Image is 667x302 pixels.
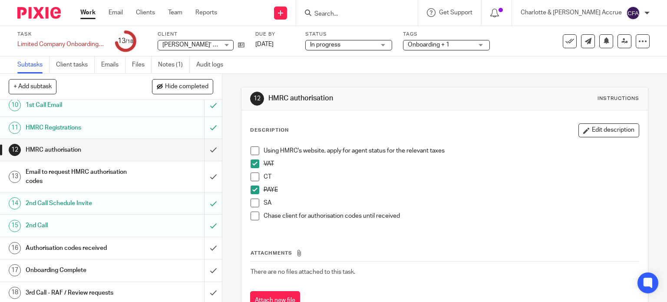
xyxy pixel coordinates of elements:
h1: 2nd Call [26,219,139,232]
div: Limited Company Onboarding - New Incorporation [17,40,104,49]
div: 16 [9,242,21,254]
span: Onboarding + 1 [408,42,449,48]
p: Description [250,127,289,134]
a: Audit logs [196,56,230,73]
div: 14 [9,197,21,209]
a: Email [109,8,123,17]
label: Status [305,31,392,38]
button: Edit description [578,123,639,137]
button: + Add subtask [9,79,56,94]
h1: 3rd Call - RAF / Review requests [26,286,139,299]
h1: 1st Call Email [26,99,139,112]
p: SA [264,199,639,207]
small: /18 [125,39,133,44]
p: VAT [264,159,639,168]
div: 15 [9,220,21,232]
p: CT [264,173,639,181]
a: Emails [101,56,125,73]
span: Hide completed [165,83,208,90]
div: Instructions [598,95,639,102]
a: Reports [195,8,217,17]
a: Notes (1) [158,56,190,73]
label: Client [158,31,244,38]
img: svg%3E [626,6,640,20]
h1: Email to request HMRC authorisation codes [26,166,139,188]
div: 13 [9,171,21,183]
h1: Authorisation codes received [26,242,139,255]
div: 11 [9,122,21,134]
h1: 2nd Call Schedule Invite [26,197,139,210]
span: [PERSON_NAME]’ [MEDICAL_DATA] & Health Ltd [162,42,295,48]
img: Pixie [17,7,61,19]
label: Task [17,31,104,38]
label: Due by [255,31,294,38]
div: 12 [9,144,21,156]
a: Subtasks [17,56,50,73]
a: Clients [136,8,155,17]
div: 10 [9,99,21,111]
p: Chase client for authorisation codes until received [264,212,639,220]
button: Hide completed [152,79,213,94]
p: Charlotte & [PERSON_NAME] Accrue [521,8,622,17]
div: 13 [118,36,133,46]
a: Files [132,56,152,73]
div: 17 [9,264,21,276]
h1: Onboarding Complete [26,264,139,277]
label: Tags [403,31,490,38]
p: Using HMRC's website, apply for agent status for the relevant taxes [264,146,639,155]
h1: HMRC authorisation [26,143,139,156]
input: Search [314,10,392,18]
h1: HMRC authorisation [268,94,463,103]
a: Client tasks [56,56,95,73]
a: Work [80,8,96,17]
h1: HMRC Registrations [26,121,139,134]
span: In progress [310,42,340,48]
div: 12 [250,92,264,106]
a: Team [168,8,182,17]
span: Get Support [439,10,472,16]
span: Attachments [251,251,292,256]
div: 18 [9,287,21,299]
span: [DATE] [255,41,274,47]
p: PAYE [264,186,639,194]
span: There are no files attached to this task. [251,269,355,275]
